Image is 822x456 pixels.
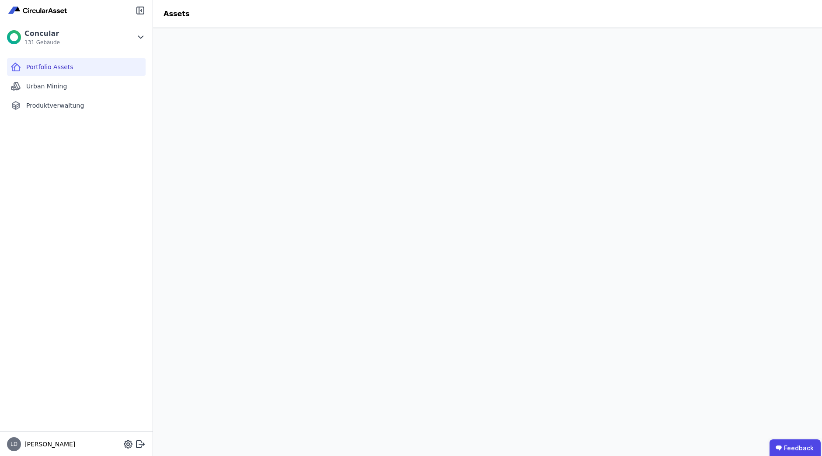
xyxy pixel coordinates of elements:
[7,30,21,44] img: Concular
[24,39,60,46] span: 131 Gebäude
[24,28,60,39] div: Concular
[7,5,69,16] img: Concular
[153,28,822,456] iframe: retool
[26,82,67,91] span: Urban Mining
[26,63,73,71] span: Portfolio Assets
[21,440,75,449] span: [PERSON_NAME]
[26,101,84,110] span: Produktverwaltung
[10,442,17,447] span: LD
[153,9,200,19] div: Assets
